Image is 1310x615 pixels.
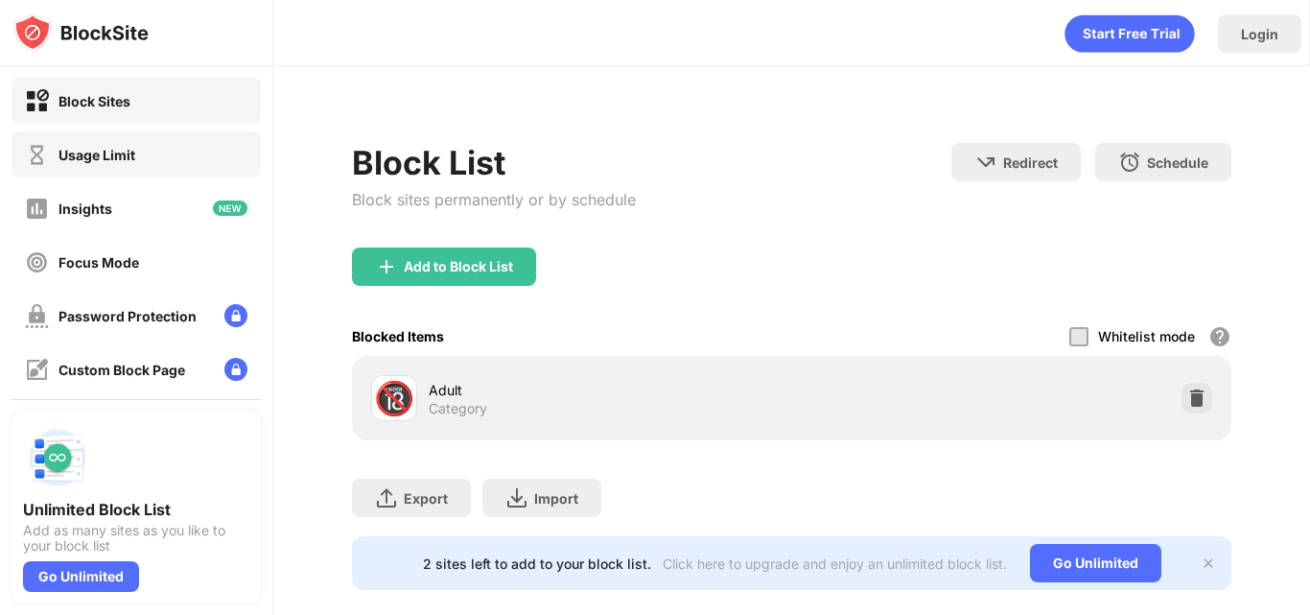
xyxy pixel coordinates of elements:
div: animation [1064,14,1195,53]
img: logo-blocksite.svg [13,13,149,52]
div: Block Sites [58,93,130,109]
div: Insights [58,201,112,217]
img: lock-menu.svg [224,304,247,327]
div: 🔞 [374,379,414,418]
div: Adult [429,380,792,400]
div: Redirect [1003,154,1058,171]
div: Block sites permanently or by schedule [352,190,636,209]
div: Focus Mode [58,254,139,271]
img: lock-menu.svg [224,358,247,381]
div: Click here to upgrade and enjoy an unlimited block list. [663,556,1007,572]
img: focus-off.svg [25,250,49,274]
img: insights-off.svg [25,197,49,221]
div: Custom Block Page [58,362,185,378]
div: Usage Limit [58,147,135,163]
div: Block List [352,143,636,182]
div: Category [429,400,487,417]
div: Whitelist mode [1098,328,1195,344]
img: customize-block-page-off.svg [25,358,49,382]
div: Go Unlimited [23,561,139,592]
img: time-usage-off.svg [25,143,49,167]
div: Add as many sites as you like to your block list [23,523,249,554]
img: x-button.svg [1201,556,1216,571]
div: Login [1241,26,1278,42]
div: Unlimited Block List [23,500,249,519]
img: block-on.svg [25,89,49,113]
div: 2 sites left to add to your block list. [423,556,651,572]
div: Add to Block List [404,259,513,274]
div: Password Protection [58,308,197,324]
div: Import [534,490,578,507]
img: password-protection-off.svg [25,304,49,328]
div: Schedule [1147,154,1208,171]
div: Go Unlimited [1030,544,1161,582]
div: Export [404,490,448,507]
div: Blocked Items [352,328,444,344]
img: new-icon.svg [213,201,247,216]
img: push-block-list.svg [23,423,92,492]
